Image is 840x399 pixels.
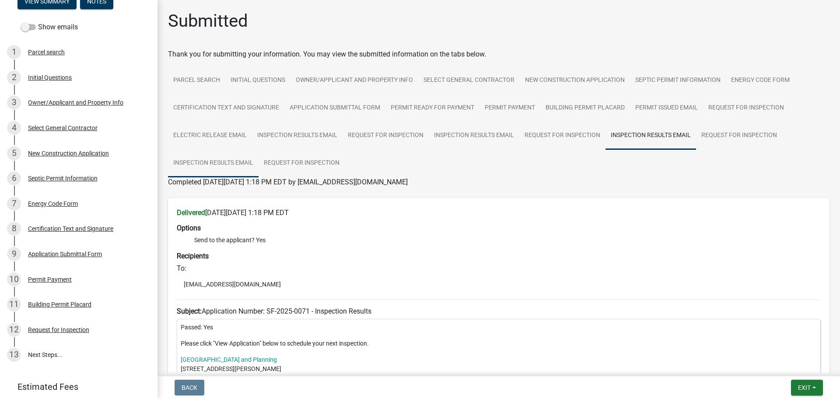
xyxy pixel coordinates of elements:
[168,94,284,122] a: Certification Text and Signature
[252,122,343,150] a: Inspection Results Email
[28,49,65,55] div: Parcel search
[181,339,817,348] p: Please click "View Application" below to schedule your next inspection.
[7,45,21,59] div: 1
[175,380,204,395] button: Back
[7,323,21,337] div: 12
[168,49,829,60] div: Thank you for submitting your information. You may view the submitted information on the tabs below.
[177,278,821,291] li: [EMAIL_ADDRESS][DOMAIN_NAME]
[259,149,345,177] a: Request for Inspection
[343,122,429,150] a: Request for Inspection
[28,125,98,131] div: Select General Contractor
[726,67,795,95] a: Energy Code Form
[181,323,817,332] p: Passed: Yes
[630,67,726,95] a: Septic Permit Information
[385,94,479,122] a: Permit Ready for Payment
[7,297,21,311] div: 11
[177,208,205,217] strong: Delivered
[168,178,408,186] span: Completed [DATE][DATE] 1:18 PM EDT by [EMAIL_ADDRESS][DOMAIN_NAME]
[7,71,21,85] div: 2
[605,122,696,150] a: Inspection Results Email
[28,226,113,232] div: Certification Text and Signature
[182,384,197,391] span: Back
[28,301,91,307] div: Building Permit Placard
[168,122,252,150] a: Electric Release Email
[290,67,418,95] a: Owner/Applicant and Property Info
[7,247,21,261] div: 9
[28,74,72,81] div: Initial Questions
[7,171,21,185] div: 6
[177,307,821,315] h6: Application Number: SF-2025-0071 - Inspection Results
[7,121,21,135] div: 4
[177,208,821,217] h6: [DATE][DATE] 1:18 PM EDT
[28,276,72,282] div: Permit Payment
[168,149,259,177] a: Inspection Results Email
[630,94,703,122] a: Permit Issued Email
[28,201,78,207] div: Energy Code Form
[7,348,21,362] div: 13
[168,11,248,32] h1: Submitted
[181,356,277,363] a: [GEOGRAPHIC_DATA] and Planning
[429,122,519,150] a: Inspection Results Email
[28,175,98,181] div: Septic Permit Information
[7,378,143,395] a: Estimated Fees
[520,67,630,95] a: New Construction Application
[177,224,201,232] strong: Options
[7,222,21,236] div: 8
[177,252,209,260] strong: Recipients
[7,272,21,286] div: 10
[194,236,821,245] li: Send to the applicant? Yes
[284,94,385,122] a: Application Submittal Form
[696,122,782,150] a: Request for Inspection
[168,67,225,95] a: Parcel search
[28,99,123,106] div: Owner/Applicant and Property Info
[519,122,605,150] a: Request for Inspection
[7,95,21,109] div: 3
[7,197,21,211] div: 7
[177,307,202,315] strong: Subject:
[7,146,21,160] div: 5
[225,67,290,95] a: Initial Questions
[798,384,811,391] span: Exit
[418,67,520,95] a: Select General Contractor
[28,150,109,156] div: New Construction Application
[28,251,102,257] div: Application Submittal Form
[28,327,89,333] div: Request for Inspection
[177,264,821,272] h6: To:
[791,380,823,395] button: Exit
[479,94,540,122] a: Permit Payment
[21,22,78,32] label: Show emails
[540,94,630,122] a: Building Permit Placard
[703,94,789,122] a: Request for Inspection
